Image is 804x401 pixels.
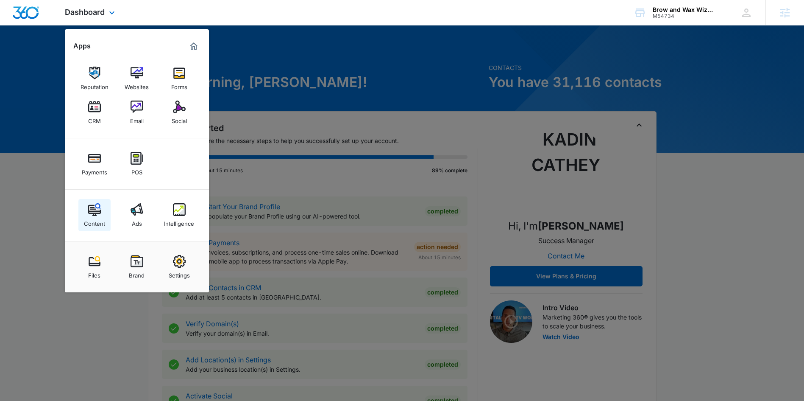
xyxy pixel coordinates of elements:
[163,199,195,231] a: Intelligence
[81,79,108,90] div: Reputation
[78,62,111,95] a: Reputation
[171,79,187,90] div: Forms
[14,22,20,29] img: website_grey.svg
[32,50,76,56] div: Domain Overview
[94,50,143,56] div: Keywords by Traffic
[24,14,42,20] div: v 4.0.25
[164,216,194,227] div: Intelligence
[78,251,111,283] a: Files
[82,165,107,176] div: Payments
[121,62,153,95] a: Websites
[653,13,715,19] div: account id
[121,199,153,231] a: Ads
[121,148,153,180] a: POS
[23,49,30,56] img: tab_domain_overview_orange.svg
[125,79,149,90] div: Websites
[163,62,195,95] a: Forms
[88,268,100,279] div: Files
[129,268,145,279] div: Brand
[132,216,142,227] div: Ads
[172,113,187,124] div: Social
[73,42,91,50] h2: Apps
[121,96,153,129] a: Email
[78,96,111,129] a: CRM
[78,148,111,180] a: Payments
[130,113,144,124] div: Email
[84,49,91,56] img: tab_keywords_by_traffic_grey.svg
[22,22,93,29] div: Domain: [DOMAIN_NAME]
[187,39,200,53] a: Marketing 360® Dashboard
[121,251,153,283] a: Brand
[65,8,105,17] span: Dashboard
[14,14,20,20] img: logo_orange.svg
[653,6,715,13] div: account name
[88,113,101,124] div: CRM
[131,165,142,176] div: POS
[163,251,195,283] a: Settings
[163,96,195,129] a: Social
[84,216,105,227] div: Content
[169,268,190,279] div: Settings
[78,199,111,231] a: Content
